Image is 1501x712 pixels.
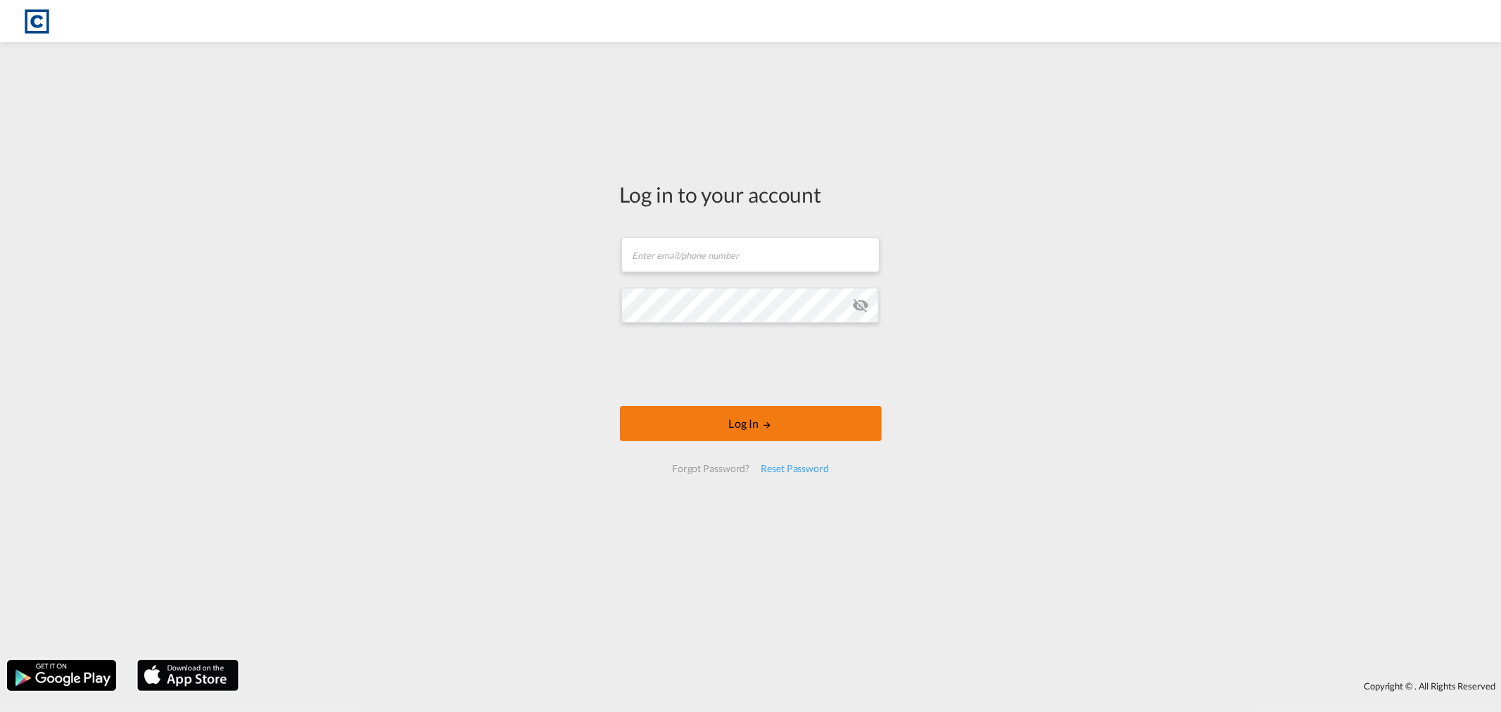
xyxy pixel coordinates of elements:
[666,456,755,481] div: Forgot Password?
[246,674,1501,698] div: Copyright © . All Rights Reserved
[852,297,869,314] md-icon: icon-eye-off
[621,237,880,272] input: Enter email/phone number
[620,406,882,441] button: LOGIN
[755,456,835,481] div: Reset Password
[6,659,118,692] img: google.png
[644,337,858,392] iframe: reCAPTCHA
[620,179,882,209] div: Log in to your account
[21,6,53,37] img: 1fdb9190129311efbfaf67cbb4249bed.jpeg
[136,659,240,692] img: apple.png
